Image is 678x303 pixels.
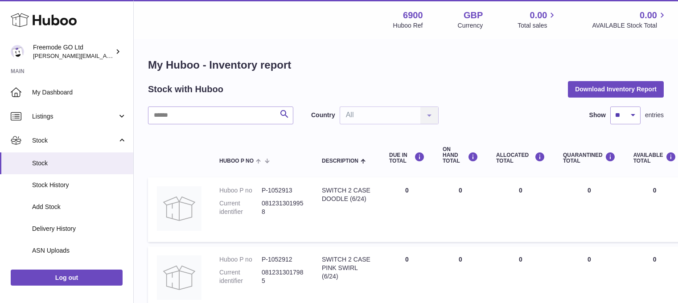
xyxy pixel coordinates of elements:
[518,21,557,30] span: Total sales
[393,21,423,30] div: Huboo Ref
[219,199,262,216] dt: Current identifier
[33,52,179,59] span: [PERSON_NAME][EMAIL_ADDRESS][DOMAIN_NAME]
[148,83,223,95] h2: Stock with Huboo
[32,112,117,121] span: Listings
[322,186,371,203] div: SWITCH 2 CASE DOODLE (6/24)
[157,255,201,300] img: product image
[563,152,616,164] div: QUARANTINED Total
[568,81,664,97] button: Download Inventory Report
[33,43,113,60] div: Freemode GO Ltd
[32,246,127,255] span: ASN Uploads
[640,9,657,21] span: 0.00
[262,199,304,216] dd: 0812313019958
[262,255,304,264] dd: P-1052912
[633,152,676,164] div: AVAILABLE Total
[588,256,591,263] span: 0
[32,203,127,211] span: Add Stock
[148,58,664,72] h1: My Huboo - Inventory report
[219,158,254,164] span: Huboo P no
[458,21,483,30] div: Currency
[464,9,483,21] strong: GBP
[219,255,262,264] dt: Huboo P no
[487,177,554,242] td: 0
[262,186,304,195] dd: P-1052913
[589,111,606,119] label: Show
[380,177,434,242] td: 0
[443,147,478,164] div: ON HAND Total
[32,225,127,233] span: Delivery History
[389,152,425,164] div: DUE IN TOTAL
[592,21,667,30] span: AVAILABLE Stock Total
[32,88,127,97] span: My Dashboard
[496,152,545,164] div: ALLOCATED Total
[32,181,127,189] span: Stock History
[157,186,201,231] img: product image
[219,268,262,285] dt: Current identifier
[645,111,664,119] span: entries
[403,9,423,21] strong: 6900
[588,187,591,194] span: 0
[219,186,262,195] dt: Huboo P no
[322,255,371,281] div: SWITCH 2 CASE PINK SWIRL (6/24)
[32,136,117,145] span: Stock
[11,270,123,286] a: Log out
[11,45,24,58] img: lenka.smikniarova@gioteck.com
[592,9,667,30] a: 0.00 AVAILABLE Stock Total
[434,177,487,242] td: 0
[32,159,127,168] span: Stock
[322,158,358,164] span: Description
[518,9,557,30] a: 0.00 Total sales
[530,9,547,21] span: 0.00
[262,268,304,285] dd: 0812313017985
[311,111,335,119] label: Country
